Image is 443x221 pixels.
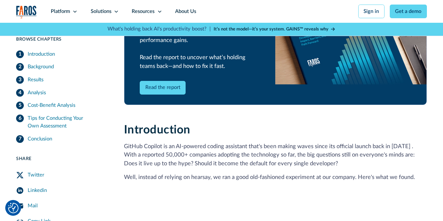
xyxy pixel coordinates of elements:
[16,6,37,19] a: home
[16,74,109,87] a: Results
[28,63,54,71] div: Background
[124,123,427,137] h2: Introduction
[132,8,154,15] div: Resources
[28,76,43,84] div: Results
[16,156,109,162] div: Share
[140,19,260,71] div: 75% of engineers use AI tools—yet most organizations see no measurable performance gains. Read th...
[124,142,427,168] p: GitHub Copilot is an AI-powered coding assistant that's been making waves since its official laun...
[28,102,75,109] div: Cost-Benefit Analysis
[16,167,109,183] a: Twitter Share
[16,48,109,61] a: Introduction
[28,115,109,130] div: Tips for Conducting Your Own Assessment
[28,171,44,179] div: Twitter
[390,5,427,18] a: Get a demo
[16,99,109,112] a: Cost-Benefit Analysis
[28,89,46,97] div: Analysis
[16,6,37,19] img: Logo of the analytics and reporting company Faros.
[91,8,111,15] div: Solutions
[28,50,55,58] div: Introduction
[16,86,109,99] a: Analysis
[124,173,427,182] p: Well, instead of relying on hearsay, we ran a good old-fashioned experiment at our company. Here'...
[16,112,109,133] a: Tips for Conducting Your Own Assessment
[16,36,109,43] div: Browse Chapters
[16,61,109,74] a: Background
[140,81,186,95] a: Read the report
[16,132,109,145] a: Conclusion
[8,203,19,213] img: Revisit consent button
[358,5,385,18] a: Sign in
[16,198,109,214] a: Mail Share
[108,25,211,33] p: What's holding back AI's productivity boost? |
[28,202,37,210] div: Mail
[16,183,109,198] a: LinkedIn Share
[28,187,47,194] div: Linkedin
[28,135,52,143] div: Conclusion
[8,203,19,213] button: Cookie Settings
[214,26,335,33] a: It’s not the model—it’s your system. GAINS™ reveals why
[214,27,328,31] strong: It’s not the model—it’s your system. GAINS™ reveals why
[51,8,70,15] div: Platform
